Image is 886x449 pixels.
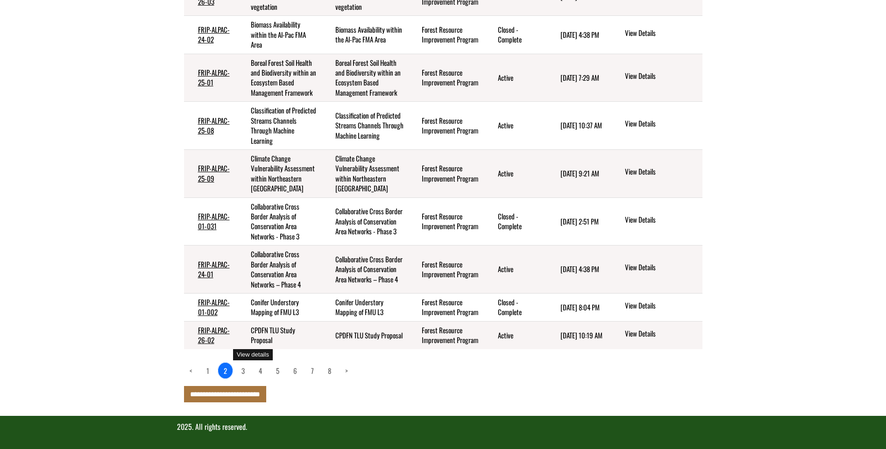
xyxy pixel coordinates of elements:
td: action menu [610,149,702,197]
a: View details [625,215,698,226]
td: FRIP-ALPAC-26-02 [184,321,237,349]
td: Conifer Understory Mapping of FMU L3 [237,294,321,322]
td: Forest Resource Improvement Program [408,102,483,150]
time: [DATE] 8:04 PM [560,302,600,312]
td: 7/29/2025 10:19 AM [546,321,610,349]
td: action menu [610,54,702,102]
td: action menu [610,321,702,349]
td: Forest Resource Improvement Program [408,246,483,294]
time: [DATE] 10:19 AM [560,330,602,340]
td: Classification of Predicted Streams Channels Through Machine Learning [321,102,408,150]
td: Classification of Predicted Streams Channels Through Machine Learning [237,102,321,150]
td: Conifer Understory Mapping of FMU L3 [321,294,408,322]
td: Collaborative Cross Border Analysis of Conservation Area Networks – Phase 4 [321,246,408,294]
td: Forest Resource Improvement Program [408,294,483,322]
td: CPDFN TLU Study Proposal [237,321,321,349]
td: Closed - Complete [484,197,546,246]
td: Collaborative Cross Border Analysis of Conservation Area Networks - Phase 3 [237,197,321,246]
a: page 7 [305,363,319,379]
a: FRIP-ALPAC-25-08 [198,115,230,135]
td: FRIP-ALPAC-24-02 [184,16,237,54]
span: . All rights reserved. [192,421,247,432]
td: FRIP-ALPAC-25-09 [184,149,237,197]
a: FRIP-ALPAC-25-01 [198,67,230,87]
td: action menu [610,16,702,54]
a: View details [625,329,698,340]
a: View details [625,167,698,178]
td: action menu [610,294,702,322]
td: FRIP-ALPAC-01-031 [184,197,237,246]
time: [DATE] 4:38 PM [560,29,599,40]
td: Forest Resource Improvement Program [408,16,483,54]
a: FRIP-ALPAC-24-01 [198,259,230,279]
a: FRIP-ALPAC-25-09 [198,163,230,183]
a: 2 [218,362,233,379]
a: FRIP-ALPAC-26-02 [198,325,230,345]
td: CPDFN TLU Study Proposal [321,321,408,349]
td: 5/7/2025 2:51 PM [546,197,610,246]
td: Active [484,54,546,102]
td: Biomass Availability within the Al-Pac FMA Area [237,16,321,54]
td: Collaborative Cross Border Analysis of Conservation Area Networks - Phase 3 [321,197,408,246]
td: Closed - Complete [484,294,546,322]
td: Closed - Complete [484,16,546,54]
a: page 5 [270,363,285,379]
p: 2025 [177,421,709,432]
td: 6/6/2025 4:38 PM [546,246,610,294]
a: View details [625,71,698,82]
a: page 4 [253,363,268,379]
td: Active [484,246,546,294]
td: FRIP-ALPAC-25-01 [184,54,237,102]
a: View details [625,301,698,312]
a: Previous page [184,363,198,379]
td: Forest Resource Improvement Program [408,149,483,197]
td: 3/4/2025 9:21 AM [546,149,610,197]
a: FRIP-ALPAC-01-031 [198,211,230,231]
div: View details [233,349,273,361]
time: [DATE] 10:37 AM [560,120,602,130]
a: page 6 [288,363,303,379]
a: page 1 [201,363,215,379]
a: FRIP-ALPAC-01-002 [198,297,230,317]
a: page 8 [322,363,337,379]
a: page 3 [236,363,250,379]
td: Biomass Availability within the Al-Pac FMA Area [321,16,408,54]
td: Collaborative Cross Border Analysis of Conservation Area Networks – Phase 4 [237,246,321,294]
a: FRIP-ALPAC-24-02 [198,24,230,44]
td: 5/2/2025 10:37 AM [546,102,610,150]
td: action menu [610,197,702,246]
a: Next page [340,363,354,379]
td: Forest Resource Improvement Program [408,197,483,246]
td: Forest Resource Improvement Program [408,321,483,349]
td: Forest Resource Improvement Program [408,54,483,102]
td: Boreal Forest Soil Health and Biodiversity within an Ecosystem Based Management Framework [321,54,408,102]
td: action menu [610,246,702,294]
td: FRIP-ALPAC-01-002 [184,294,237,322]
a: View details [625,119,698,130]
time: [DATE] 9:21 AM [560,168,599,178]
td: FRIP-ALPAC-24-01 [184,246,237,294]
td: 6/6/2025 4:38 PM [546,16,610,54]
td: Active [484,321,546,349]
a: View details [625,28,698,39]
time: [DATE] 2:51 PM [560,216,599,226]
td: Active [484,102,546,150]
time: [DATE] 4:38 PM [560,264,599,274]
td: 7/8/2025 7:29 AM [546,54,610,102]
td: Boreal Forest Soil Health and Biodiversity within an Ecosystem Based Management Framework [237,54,321,102]
td: FRIP-ALPAC-25-08 [184,102,237,150]
td: Climate Change Vulnerability Assessment within Northeastern Alberta [237,149,321,197]
td: Active [484,149,546,197]
time: [DATE] 7:29 AM [560,72,599,83]
td: Climate Change Vulnerability Assessment within Northeastern Alberta [321,149,408,197]
td: action menu [610,102,702,150]
td: 8/24/2024 8:04 PM [546,294,610,322]
a: View details [625,262,698,274]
